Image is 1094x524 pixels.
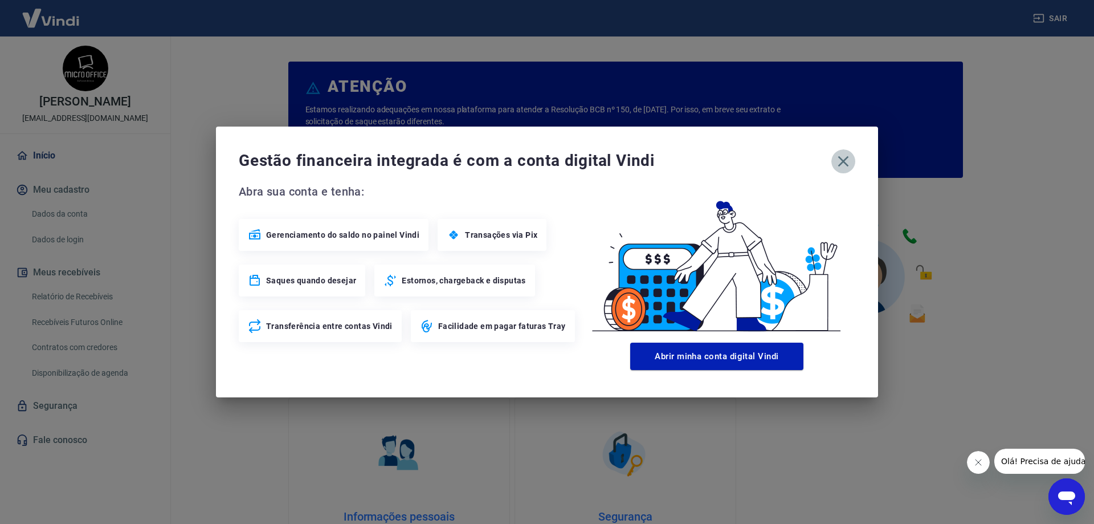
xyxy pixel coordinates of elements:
span: Abra sua conta e tenha: [239,182,578,201]
span: Facilidade em pagar faturas Tray [438,320,566,332]
iframe: Botão para abrir a janela de mensagens [1048,478,1085,515]
span: Transações via Pix [465,229,537,241]
span: Estornos, chargeback e disputas [402,275,525,286]
iframe: Fechar mensagem [967,451,990,474]
span: Gestão financeira integrada é com a conta digital Vindi [239,149,831,172]
img: Good Billing [578,182,855,338]
span: Olá! Precisa de ajuda? [7,8,96,17]
span: Gerenciamento do saldo no painel Vindi [266,229,419,241]
button: Abrir minha conta digital Vindi [630,343,803,370]
iframe: Mensagem da empresa [994,449,1085,474]
span: Transferência entre contas Vindi [266,320,393,332]
span: Saques quando desejar [266,275,356,286]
